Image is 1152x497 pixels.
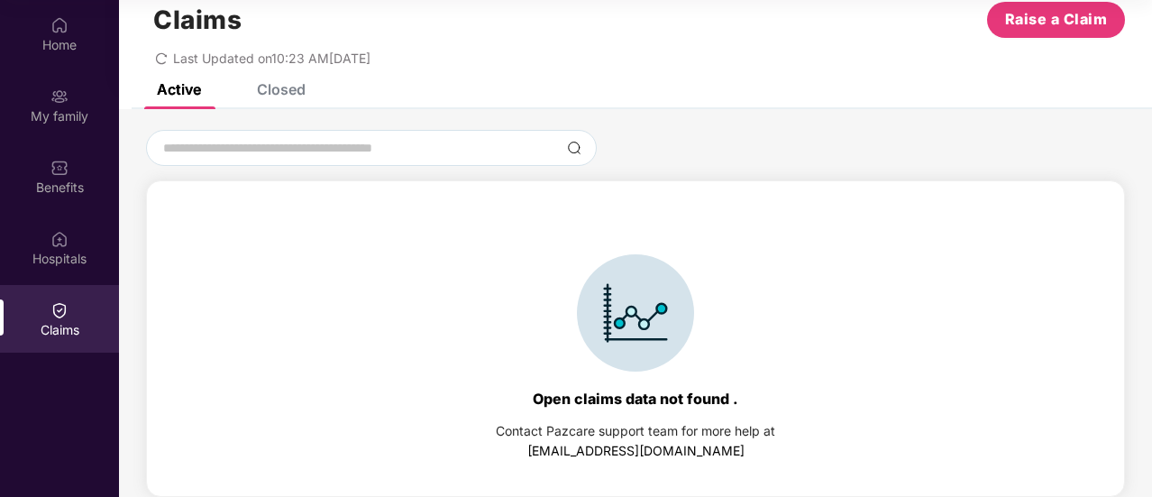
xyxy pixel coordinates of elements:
[496,421,775,441] div: Contact Pazcare support team for more help at
[153,5,242,35] h1: Claims
[157,80,201,98] div: Active
[567,141,581,155] img: svg+xml;base64,PHN2ZyBpZD0iU2VhcmNoLTMyeDMyIiB4bWxucz0iaHR0cDovL3d3dy53My5vcmcvMjAwMC9zdmciIHdpZH...
[173,51,370,66] span: Last Updated on 10:23 AM[DATE]
[987,2,1125,38] button: Raise a Claim
[50,16,69,34] img: svg+xml;base64,PHN2ZyBpZD0iSG9tZSIgeG1sbnM9Imh0dHA6Ly93d3cudzMub3JnLzIwMDAvc3ZnIiB3aWR0aD0iMjAiIG...
[50,301,69,319] img: svg+xml;base64,PHN2ZyBpZD0iQ2xhaW0iIHhtbG5zPSJodHRwOi8vd3d3LnczLm9yZy8yMDAwL3N2ZyIgd2lkdGg9IjIwIi...
[1005,8,1108,31] span: Raise a Claim
[533,390,738,408] div: Open claims data not found .
[50,159,69,177] img: svg+xml;base64,PHN2ZyBpZD0iQmVuZWZpdHMiIHhtbG5zPSJodHRwOi8vd3d3LnczLm9yZy8yMDAwL3N2ZyIgd2lkdGg9Ij...
[155,51,168,66] span: redo
[257,80,306,98] div: Closed
[50,230,69,248] img: svg+xml;base64,PHN2ZyBpZD0iSG9zcGl0YWxzIiB4bWxucz0iaHR0cDovL3d3dy53My5vcmcvMjAwMC9zdmciIHdpZHRoPS...
[527,443,745,458] a: [EMAIL_ADDRESS][DOMAIN_NAME]
[50,87,69,106] img: svg+xml;base64,PHN2ZyB3aWR0aD0iMjAiIGhlaWdodD0iMjAiIHZpZXdCb3g9IjAgMCAyMCAyMCIgZmlsbD0ibm9uZSIgeG...
[577,254,694,372] img: svg+xml;base64,PHN2ZyBpZD0iSWNvbl9DbGFpbSIgZGF0YS1uYW1lPSJJY29uIENsYWltIiB4bWxucz0iaHR0cDovL3d3dy...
